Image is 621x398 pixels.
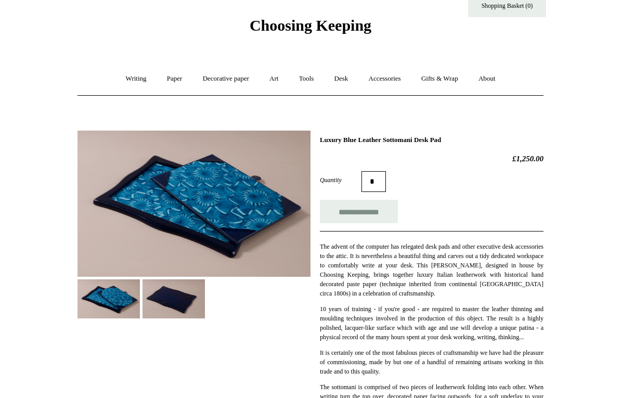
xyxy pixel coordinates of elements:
a: About [469,65,505,93]
h1: Luxury Blue Leather Sottomani Desk Pad [320,136,544,144]
a: Paper [158,65,192,93]
img: Luxury Blue Leather Sottomani Desk Pad [143,279,205,318]
a: Desk [325,65,358,93]
label: Quantity [320,175,361,185]
a: Decorative paper [193,65,258,93]
p: The advent of the computer has relegated desk pads and other executive desk accessories to the at... [320,242,544,298]
img: Luxury Blue Leather Sottomani Desk Pad [77,279,140,318]
h2: £1,250.00 [320,154,544,163]
a: Choosing Keeping [250,25,371,32]
a: Writing [117,65,156,93]
img: Luxury Blue Leather Sottomani Desk Pad [77,131,310,277]
a: Accessories [359,65,410,93]
span: Choosing Keeping [250,17,371,34]
a: Art [260,65,288,93]
a: Gifts & Wrap [412,65,468,93]
a: Tools [290,65,324,93]
p: 10 years of training - if you're good - are required to master the leather thinning and moulding ... [320,304,544,342]
p: It is certainly one of the most fabulous pieces of craftsmanship we have had the pleasure of comm... [320,348,544,376]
